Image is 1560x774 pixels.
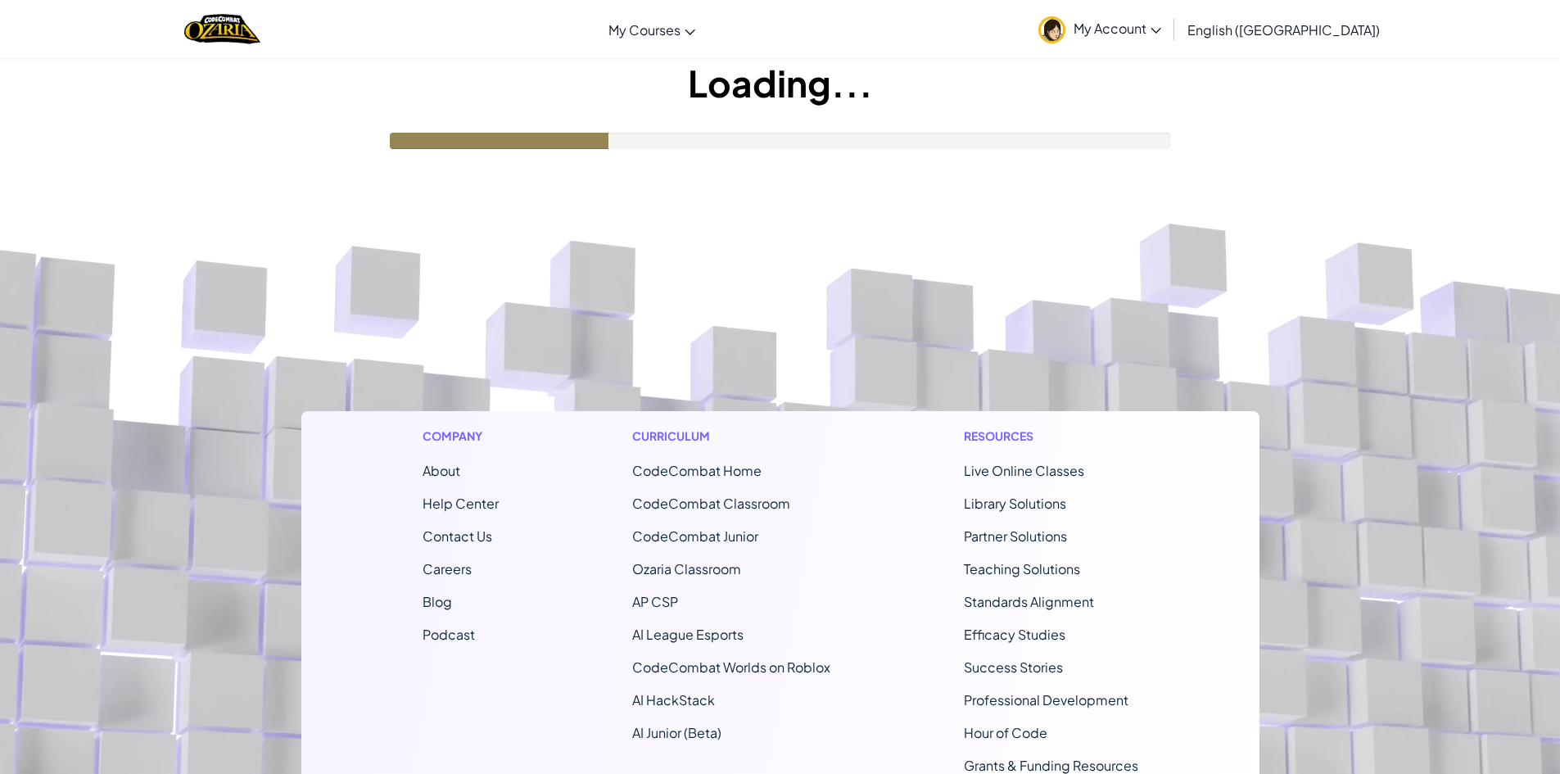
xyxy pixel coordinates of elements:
a: Help Center [423,495,499,512]
a: Library Solutions [964,495,1066,512]
a: English ([GEOGRAPHIC_DATA]) [1179,7,1388,52]
span: CodeCombat Home [632,462,762,479]
span: English ([GEOGRAPHIC_DATA]) [1187,21,1380,38]
a: Success Stories [964,659,1063,676]
a: My Account [1030,3,1169,55]
img: Home [184,12,260,46]
a: CodeCombat Worlds on Roblox [632,659,830,676]
a: AI HackStack [632,691,715,708]
h1: Company [423,428,499,445]
a: Grants & Funding Resources [964,757,1138,774]
span: My Account [1074,20,1161,37]
span: My Courses [608,21,681,38]
a: CodeCombat Classroom [632,495,790,512]
a: Blog [423,593,452,610]
a: Ozaria Classroom [632,560,741,577]
a: Careers [423,560,472,577]
h1: Curriculum [632,428,830,445]
a: AI League Esports [632,626,744,643]
a: AP CSP [632,593,678,610]
img: avatar [1038,16,1065,43]
h1: Resources [964,428,1138,445]
a: Standards Alignment [964,593,1094,610]
a: My Courses [600,7,703,52]
a: CodeCombat Junior [632,527,758,545]
a: Hour of Code [964,724,1047,741]
a: Ozaria by CodeCombat logo [184,12,260,46]
a: Professional Development [964,691,1128,708]
a: Teaching Solutions [964,560,1080,577]
a: Efficacy Studies [964,626,1065,643]
a: Partner Solutions [964,527,1067,545]
a: About [423,462,460,479]
span: Contact Us [423,527,492,545]
a: Live Online Classes [964,462,1084,479]
a: AI Junior (Beta) [632,724,721,741]
a: Podcast [423,626,475,643]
